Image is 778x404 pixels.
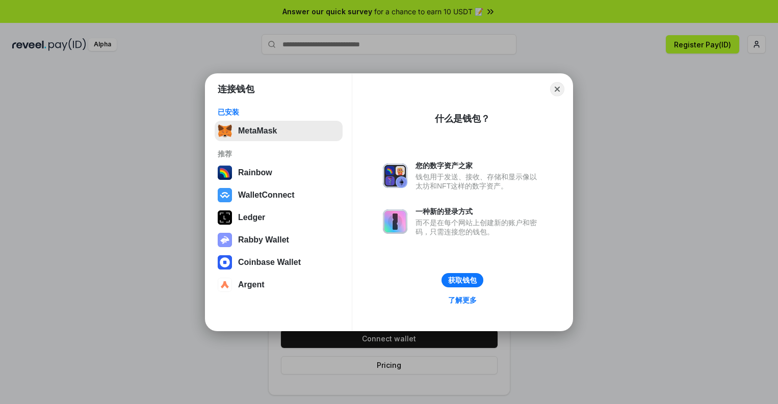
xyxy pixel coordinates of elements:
div: MetaMask [238,126,277,136]
img: svg+xml,%3Csvg%20xmlns%3D%22http%3A%2F%2Fwww.w3.org%2F2000%2Fsvg%22%20fill%3D%22none%22%20viewBox... [383,164,407,188]
h1: 连接钱包 [218,83,254,95]
div: Ledger [238,213,265,222]
button: Ledger [215,207,343,228]
div: 钱包用于发送、接收、存储和显示像以太坊和NFT这样的数字资产。 [416,172,542,191]
button: Coinbase Wallet [215,252,343,273]
div: Argent [238,280,265,289]
div: 而不是在每个网站上创建新的账户和密码，只需连接您的钱包。 [416,218,542,236]
img: svg+xml,%3Csvg%20width%3D%2228%22%20height%3D%2228%22%20viewBox%3D%220%200%2028%2028%22%20fill%3D... [218,188,232,202]
div: 已安装 [218,107,340,117]
div: WalletConnect [238,191,295,200]
div: 推荐 [218,149,340,158]
div: Rainbow [238,168,272,177]
div: 获取钱包 [448,276,477,285]
img: svg+xml,%3Csvg%20width%3D%22120%22%20height%3D%22120%22%20viewBox%3D%220%200%20120%20120%22%20fil... [218,166,232,180]
button: Argent [215,275,343,295]
div: Coinbase Wallet [238,258,301,267]
button: Rainbow [215,163,343,183]
img: svg+xml,%3Csvg%20fill%3D%22none%22%20height%3D%2233%22%20viewBox%3D%220%200%2035%2033%22%20width%... [218,124,232,138]
div: 您的数字资产之家 [416,161,542,170]
img: svg+xml,%3Csvg%20width%3D%2228%22%20height%3D%2228%22%20viewBox%3D%220%200%2028%2028%22%20fill%3D... [218,278,232,292]
img: svg+xml,%3Csvg%20xmlns%3D%22http%3A%2F%2Fwww.w3.org%2F2000%2Fsvg%22%20fill%3D%22none%22%20viewBox... [218,233,232,247]
button: MetaMask [215,121,343,141]
img: svg+xml,%3Csvg%20width%3D%2228%22%20height%3D%2228%22%20viewBox%3D%220%200%2028%2028%22%20fill%3D... [218,255,232,270]
button: Rabby Wallet [215,230,343,250]
img: svg+xml,%3Csvg%20xmlns%3D%22http%3A%2F%2Fwww.w3.org%2F2000%2Fsvg%22%20fill%3D%22none%22%20viewBox... [383,209,407,234]
img: svg+xml,%3Csvg%20xmlns%3D%22http%3A%2F%2Fwww.w3.org%2F2000%2Fsvg%22%20width%3D%2228%22%20height%3... [218,210,232,225]
button: Close [550,82,564,96]
div: 什么是钱包？ [435,113,490,125]
div: 一种新的登录方式 [416,207,542,216]
div: 了解更多 [448,295,477,305]
button: WalletConnect [215,185,343,205]
a: 了解更多 [442,293,483,307]
div: Rabby Wallet [238,235,289,245]
button: 获取钱包 [442,273,483,287]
